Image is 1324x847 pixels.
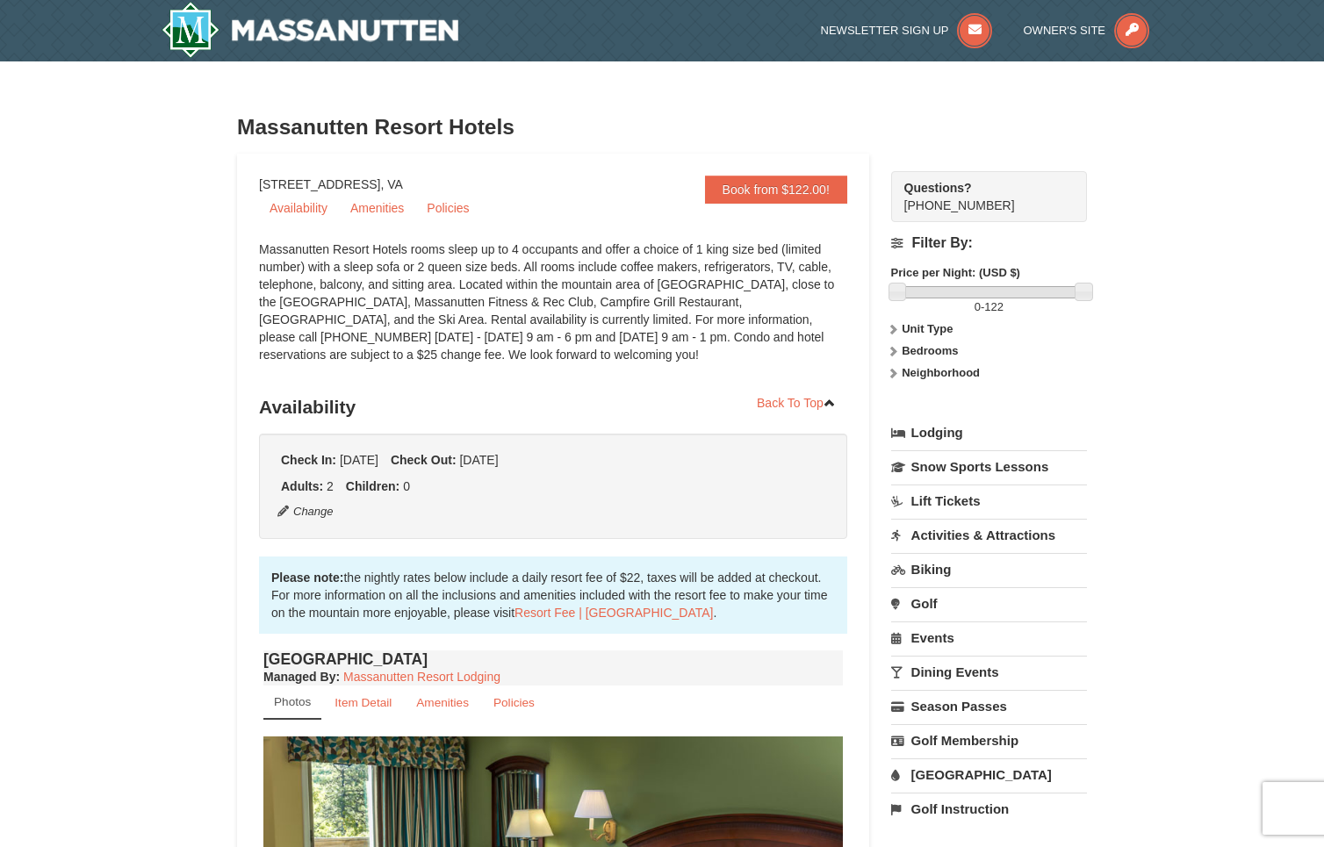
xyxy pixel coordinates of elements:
[263,650,843,668] h4: [GEOGRAPHIC_DATA]
[346,479,399,493] strong: Children:
[902,366,980,379] strong: Neighborhood
[984,300,1004,313] span: 122
[281,479,323,493] strong: Adults:
[340,453,378,467] span: [DATE]
[904,179,1055,212] span: [PHONE_NUMBER]
[821,24,993,37] a: Newsletter Sign Up
[459,453,498,467] span: [DATE]
[891,485,1087,517] a: Lift Tickets
[162,2,458,58] a: Massanutten Resort
[327,479,334,493] span: 2
[902,344,958,357] strong: Bedrooms
[904,181,972,195] strong: Questions?
[975,300,981,313] span: 0
[259,390,847,425] h3: Availability
[891,235,1087,251] h4: Filter By:
[891,450,1087,483] a: Snow Sports Lessons
[493,696,535,709] small: Policies
[891,266,1020,279] strong: Price per Night: (USD $)
[271,571,343,585] strong: Please note:
[821,24,949,37] span: Newsletter Sign Up
[891,298,1087,316] label: -
[274,695,311,708] small: Photos
[891,417,1087,449] a: Lodging
[259,195,338,221] a: Availability
[745,390,847,416] a: Back To Top
[405,685,480,720] a: Amenities
[263,685,321,720] a: Photos
[335,696,392,709] small: Item Detail
[891,519,1087,551] a: Activities & Attractions
[902,322,953,335] strong: Unit Type
[323,685,403,720] a: Item Detail
[891,793,1087,825] a: Golf Instruction
[416,696,469,709] small: Amenities
[891,553,1087,585] a: Biking
[403,479,410,493] span: 0
[237,110,1087,145] h3: Massanutten Resort Hotels
[891,587,1087,620] a: Golf
[259,556,847,634] div: the nightly rates below include a daily resort fee of $22, taxes will be added at checkout. For m...
[281,453,336,467] strong: Check In:
[1024,24,1150,37] a: Owner's Site
[891,724,1087,757] a: Golf Membership
[277,502,335,521] button: Change
[1024,24,1106,37] span: Owner's Site
[391,453,457,467] strong: Check Out:
[891,690,1087,722] a: Season Passes
[891,656,1087,688] a: Dining Events
[263,670,340,684] strong: :
[514,606,713,620] a: Resort Fee | [GEOGRAPHIC_DATA]
[482,685,546,720] a: Policies
[340,195,414,221] a: Amenities
[891,621,1087,654] a: Events
[259,240,847,381] div: Massanutten Resort Hotels rooms sleep up to 4 occupants and offer a choice of 1 king size bed (li...
[343,670,500,684] a: Massanutten Resort Lodging
[162,2,458,58] img: Massanutten Resort Logo
[705,176,847,204] a: Book from $122.00!
[891,758,1087,791] a: [GEOGRAPHIC_DATA]
[416,195,479,221] a: Policies
[263,670,335,684] span: Managed By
